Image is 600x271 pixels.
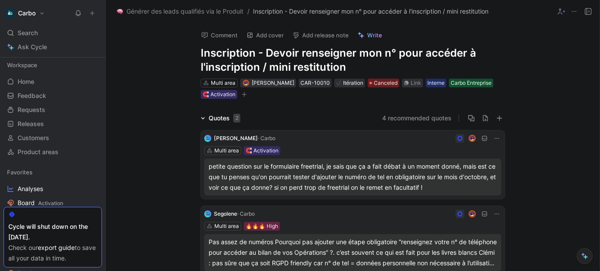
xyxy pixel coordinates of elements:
div: Quotes [209,113,240,123]
a: Analyses [4,182,102,195]
span: Write [367,31,382,39]
span: Product areas [18,148,58,156]
a: Releases [4,117,102,130]
span: Workspace [7,61,37,69]
div: Multi area [214,146,239,155]
img: avatar [243,80,248,85]
h1: Inscription - Devoir renseigner mon n° pour accéder à l'inscription / mini restitution [201,46,505,74]
div: Canceled [368,79,399,87]
div: Cycle will shut down on the [DATE]. [8,221,97,242]
img: ✔️ [336,80,341,86]
div: Interne [427,79,445,87]
h1: Carbo [18,9,36,17]
a: Feedback [4,89,102,102]
span: Search [18,28,38,38]
a: Home [4,75,102,88]
div: Check our to save all your data in time. [8,242,97,264]
div: 2 [233,114,240,123]
span: Activation [38,200,63,206]
span: Home [18,77,34,86]
a: Ask Cycle [4,40,102,54]
span: Canceled [374,79,398,87]
div: Quotes2 [197,113,244,123]
div: 🔥🔥🔥 High [246,222,278,231]
button: CarboCarbo [4,7,47,19]
div: Multi area [214,222,239,231]
img: logo [204,210,211,217]
span: Favorites [7,168,33,177]
span: [PERSON_NAME] [214,135,258,141]
span: Générer des leads qualifiés via le Produit [127,6,243,17]
span: [PERSON_NAME] [252,79,294,86]
span: / [247,6,249,17]
a: Requests [4,103,102,116]
img: 🧠 [117,8,123,14]
span: Analyses [18,184,43,193]
div: Link [411,79,421,87]
button: Write [354,29,386,41]
img: avatar [470,211,475,217]
span: · Carbo [258,135,275,141]
div: petite question sur le formulaire freetrial, je sais que ça a fait débat à un moment donné, mais ... [209,161,497,193]
div: Itération [336,79,363,87]
div: Favorites [4,166,102,179]
span: Feedback [18,91,46,100]
button: 🧠Générer des leads qualifiés via le Produit [115,6,246,17]
div: Search [4,26,102,40]
a: Product areas [4,145,102,159]
a: Customers [4,131,102,145]
span: Customers [18,134,49,142]
div: ✔️Itération [334,79,365,87]
a: BoardActivation [4,196,102,210]
img: Carbo [6,9,14,18]
div: Multi area [211,79,235,87]
span: Requests [18,105,45,114]
button: Add cover [242,29,288,41]
img: avatar [470,135,475,141]
img: logo [204,135,211,142]
div: Carbo Entreprise [451,79,492,87]
div: CAR-10010 [300,79,330,87]
div: 🧲 Activation [246,146,278,155]
button: 4 recommended quotes [382,113,452,123]
div: Pas assez de numéros Pourquoi pas ajouter une étape obligatoire “renseignez votre n° de téléphone... [209,237,497,268]
div: 🧲 Activation [202,90,235,99]
button: Comment [197,29,242,41]
a: export guide [38,244,75,251]
span: Inscription - Devoir renseigner mon n° pour accéder à l'inscription / mini restitution [253,6,488,17]
button: Add release note [289,29,353,41]
span: · Carbo [237,210,255,217]
span: Board [18,199,63,208]
span: Ask Cycle [18,42,47,52]
span: Releases [18,119,44,128]
span: Segolene [214,210,237,217]
div: Workspace [4,58,102,72]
